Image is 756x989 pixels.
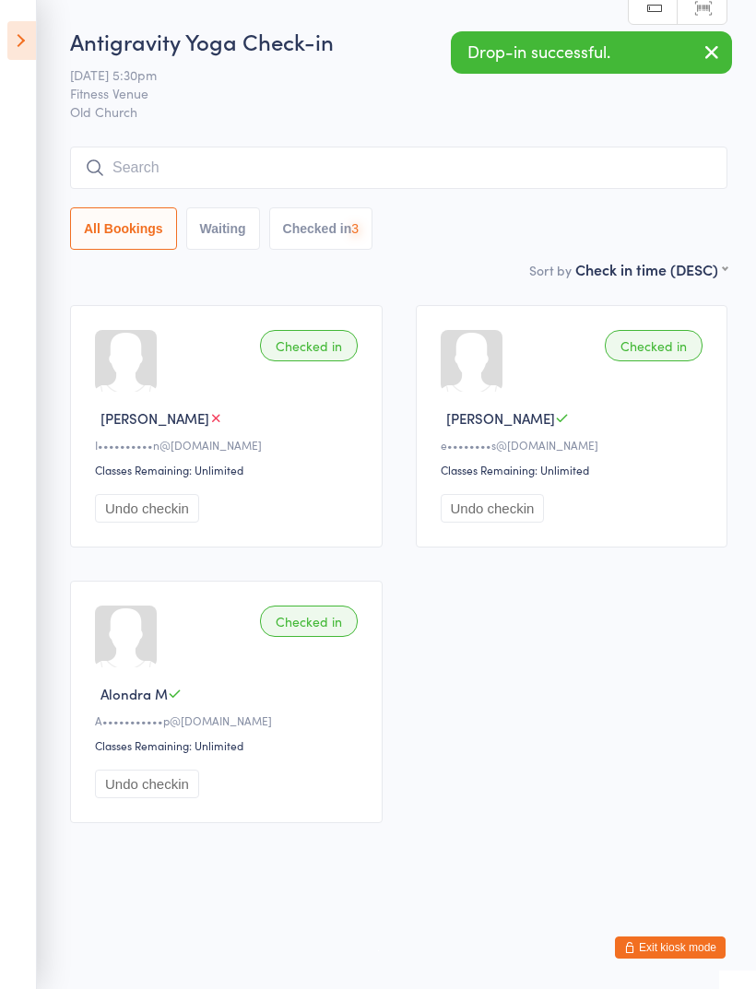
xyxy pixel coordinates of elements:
[70,102,727,121] span: Old Church
[529,261,572,279] label: Sort by
[95,737,363,753] div: Classes Remaining: Unlimited
[95,770,199,798] button: Undo checkin
[441,462,709,477] div: Classes Remaining: Unlimited
[351,221,359,236] div: 3
[441,437,709,453] div: e••••••••s@[DOMAIN_NAME]
[100,408,209,428] span: [PERSON_NAME]
[95,494,199,523] button: Undo checkin
[186,207,260,250] button: Waiting
[451,31,732,74] div: Drop-in successful.
[95,437,363,453] div: I••••••••••n@[DOMAIN_NAME]
[260,330,358,361] div: Checked in
[441,494,545,523] button: Undo checkin
[70,147,727,189] input: Search
[446,408,555,428] span: [PERSON_NAME]
[605,330,703,361] div: Checked in
[260,606,358,637] div: Checked in
[70,26,727,56] h2: Antigravity Yoga Check-in
[95,462,363,477] div: Classes Remaining: Unlimited
[70,65,699,84] span: [DATE] 5:30pm
[269,207,373,250] button: Checked in3
[575,259,727,279] div: Check in time (DESC)
[95,712,363,728] div: A•••••••••••p@[DOMAIN_NAME]
[100,684,168,703] span: Alondra M
[615,936,726,959] button: Exit kiosk mode
[70,84,699,102] span: Fitness Venue
[70,207,177,250] button: All Bookings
